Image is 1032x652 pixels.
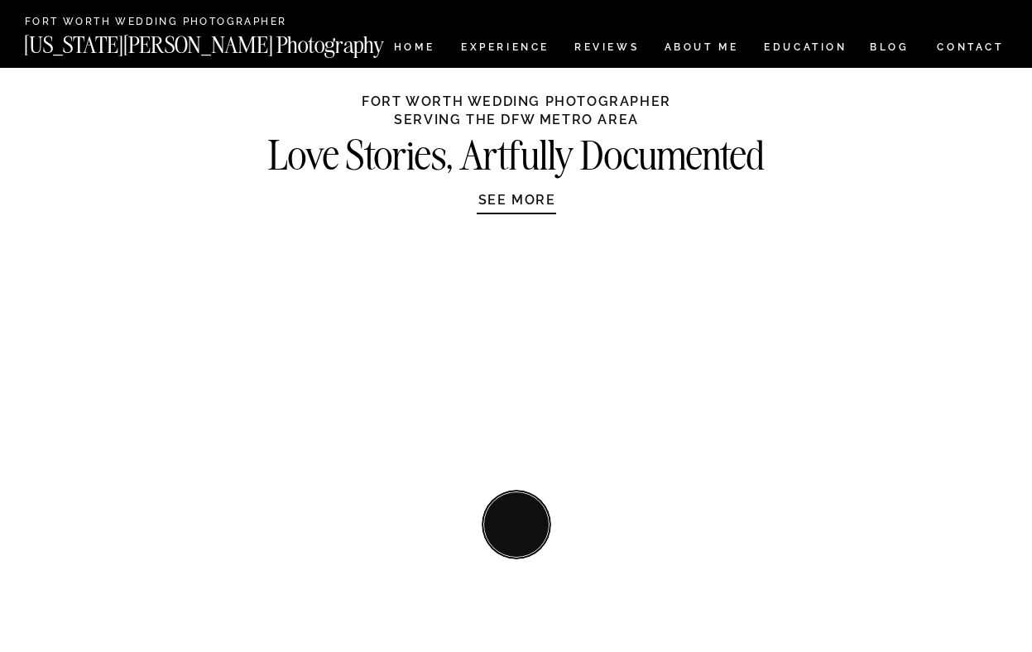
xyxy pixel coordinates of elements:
a: REVIEWS [574,42,636,56]
a: HOME [391,42,438,56]
a: Experience [461,42,548,56]
a: EDUCATION [762,42,849,56]
a: BLOG [870,42,910,56]
a: Fort Worth Wedding Photographer [25,17,363,29]
a: SEE MORE [439,191,596,208]
a: CONTACT [936,38,1005,56]
a: [US_STATE][PERSON_NAME] Photography [24,34,439,48]
h2: Love Stories, Artfully Documented [233,137,801,169]
h1: Fort Worth WEDDING PHOTOGRAPHER ServIng The DFW Metro Area [362,93,672,126]
a: ABOUT ME [664,42,739,56]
